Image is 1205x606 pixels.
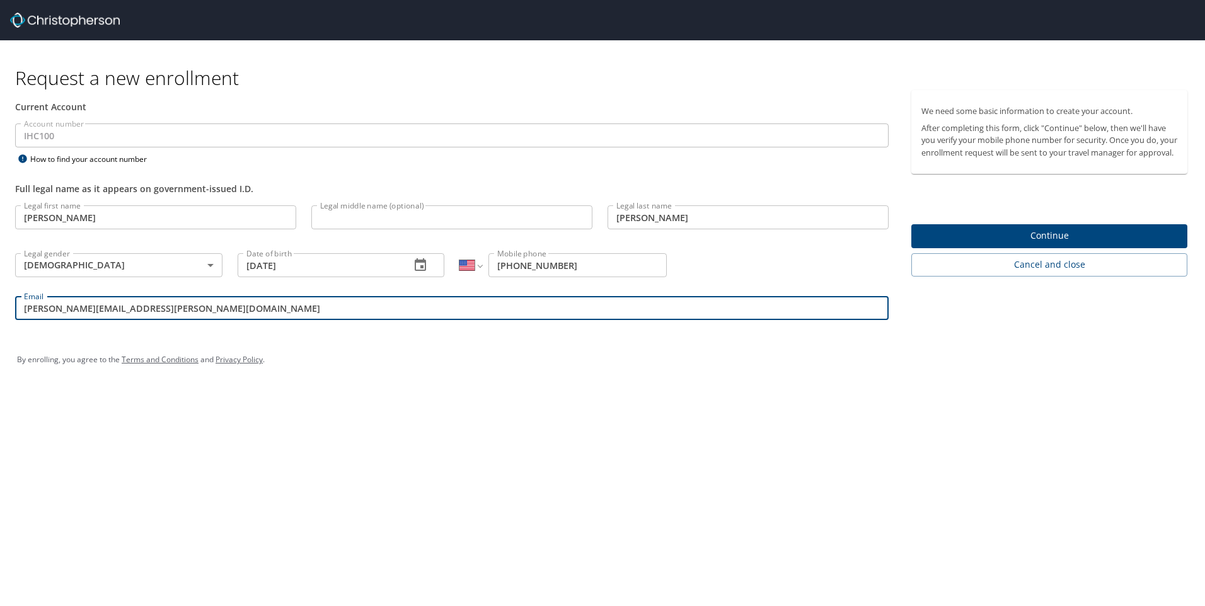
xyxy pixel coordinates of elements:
p: We need some basic information to create your account. [921,105,1177,117]
button: Continue [911,224,1187,249]
button: Cancel and close [911,253,1187,277]
h1: Request a new enrollment [15,66,1197,90]
span: Cancel and close [921,257,1177,273]
div: By enrolling, you agree to the and . [17,344,1188,375]
span: Continue [921,228,1177,244]
input: MM/DD/YYYY [238,253,401,277]
div: [DEMOGRAPHIC_DATA] [15,253,222,277]
input: Enter phone number [488,253,667,277]
div: How to find your account number [15,151,173,167]
img: cbt logo [10,13,120,28]
a: Privacy Policy [216,354,263,365]
div: Full legal name as it appears on government-issued I.D. [15,182,889,195]
a: Terms and Conditions [122,354,199,365]
div: Current Account [15,100,889,113]
p: After completing this form, click "Continue" below, then we'll have you verify your mobile phone ... [921,122,1177,159]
